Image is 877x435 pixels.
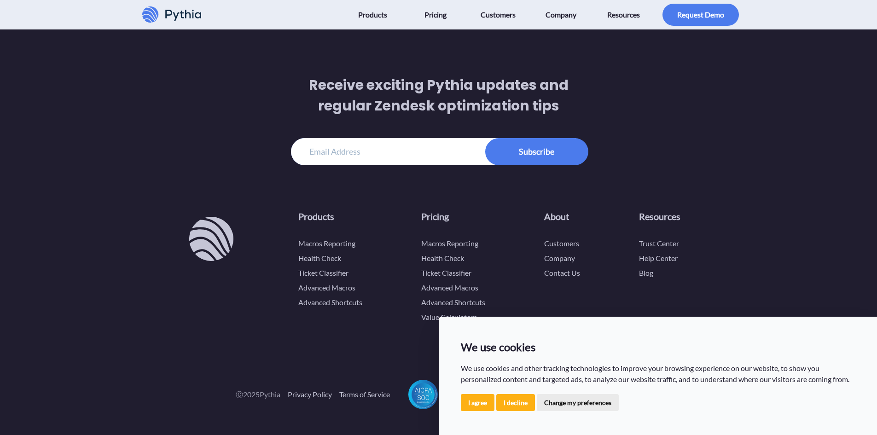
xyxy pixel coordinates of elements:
a: Macros Reporting [298,239,355,248]
a: Terms of Service [339,389,390,400]
a: Trust Center [639,239,679,248]
span: Customers [481,7,516,22]
a: Health Check [421,254,464,262]
a: Contact Us [544,268,580,277]
a: Pythia is SOC 2 compliant and continuously monitors its security [408,380,438,409]
a: Products [298,211,334,222]
a: Ticket Classifier [298,268,348,277]
span: Ⓒ 2025 Pythia [236,389,280,400]
span: Company [546,7,576,22]
button: I agree [461,394,494,411]
input: Email Address [291,138,587,165]
a: Pythia [189,217,231,261]
button: I decline [496,394,535,411]
a: Pricing [421,211,449,222]
a: Ticket Classifier [421,268,471,277]
span: Products [358,7,387,22]
a: Advanced Macros [421,283,478,292]
a: Privacy Policy [288,389,332,400]
a: Advanced Shortcuts [421,298,485,307]
a: Health Check [298,254,341,262]
a: Value Calculators [421,313,477,321]
a: Company [544,254,575,262]
a: About [544,211,569,222]
h3: Receive exciting Pythia updates and regular Zendesk optimization tips [291,75,587,138]
a: Blog [639,268,653,277]
span: Resources [607,7,640,22]
p: We use cookies [461,339,855,355]
p: We use cookies and other tracking technologies to improve your browsing experience on our website... [461,363,855,385]
a: Help Center [639,254,678,262]
a: Resources [639,211,680,222]
a: Advanced Macros [298,283,355,292]
a: Customers [544,239,579,248]
button: Change my preferences [537,394,619,411]
a: Advanced Shortcuts [298,298,362,307]
span: Pricing [424,7,447,22]
a: Macros Reporting [421,239,478,248]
